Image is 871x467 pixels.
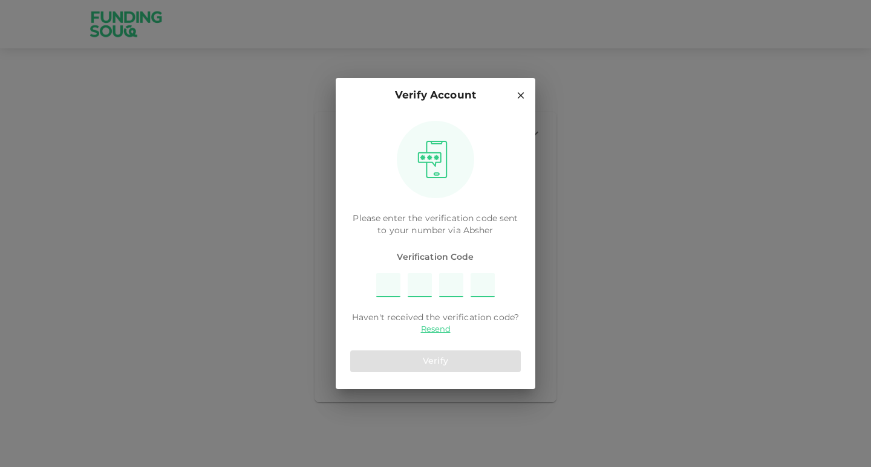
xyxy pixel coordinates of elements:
[352,312,519,324] span: Haven't received the verification code?
[471,273,495,297] input: Please enter OTP character 4
[350,213,521,237] p: Please enter the verification code sent to your number via Absher
[421,324,451,335] a: Resend
[439,273,463,297] input: Please enter OTP character 3
[395,88,476,104] p: Verify Account
[350,251,521,263] span: Verification Code
[408,273,432,297] input: Please enter OTP character 2
[376,273,400,297] input: Please enter OTP character 1
[413,140,452,179] img: otpImage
